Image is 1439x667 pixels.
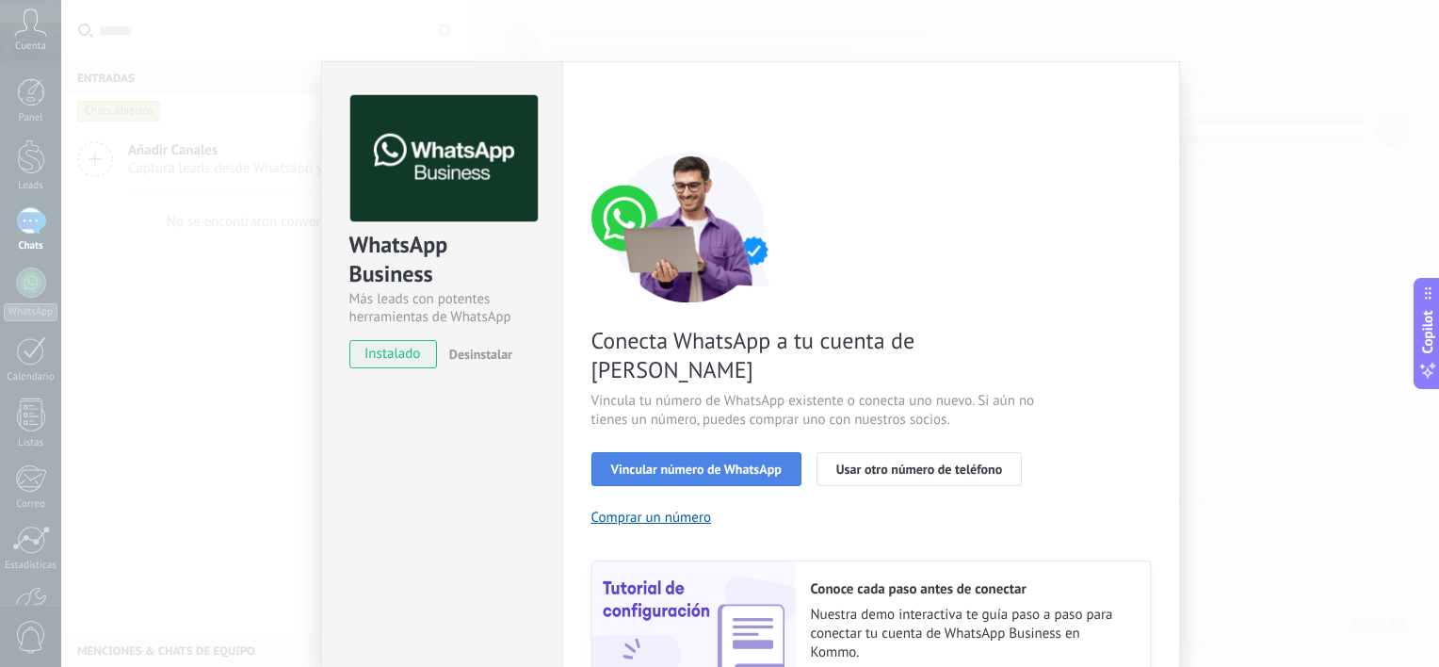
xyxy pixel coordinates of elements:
span: Copilot [1418,311,1437,354]
span: Desinstalar [449,346,512,363]
img: connect number [591,152,789,302]
button: Comprar un número [591,509,712,527]
span: Vincular número de WhatsApp [611,463,782,476]
span: Vincula tu número de WhatsApp existente o conecta uno nuevo. Si aún no tienes un número, puedes c... [591,392,1040,430]
span: Usar otro número de teléfono [836,463,1002,476]
div: WhatsApp Business [349,230,535,290]
div: Más leads con potentes herramientas de WhatsApp [349,290,535,326]
button: Desinstalar [442,340,512,368]
span: instalado [350,340,436,368]
img: logo_main.png [350,95,538,222]
button: Vincular número de WhatsApp [591,452,801,486]
span: Nuestra demo interactiva te guía paso a paso para conectar tu cuenta de WhatsApp Business en Kommo. [811,606,1131,662]
h2: Conoce cada paso antes de conectar [811,580,1131,598]
button: Usar otro número de teléfono [817,452,1022,486]
span: Conecta WhatsApp a tu cuenta de [PERSON_NAME] [591,326,1040,384]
